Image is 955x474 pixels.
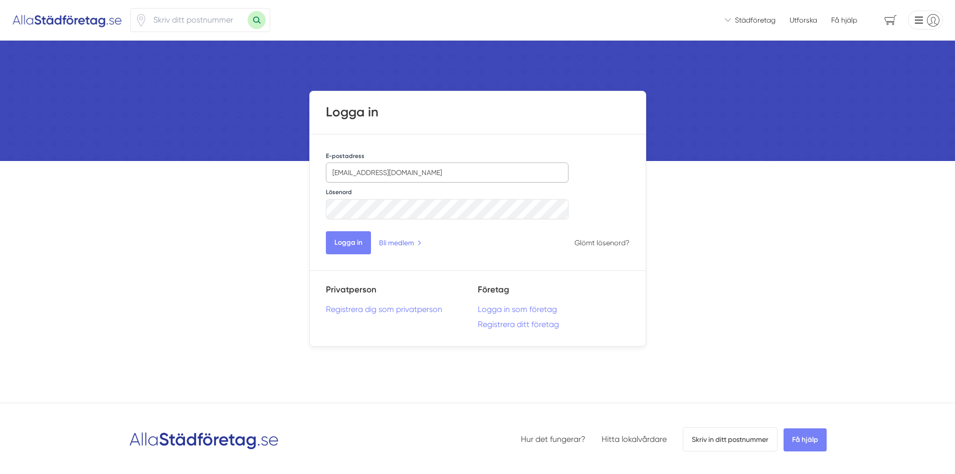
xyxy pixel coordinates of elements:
[379,237,422,248] a: Bli medlem
[326,163,569,183] input: Skriv din e-postadress...
[478,283,630,304] h5: Företag
[877,12,904,29] span: navigation-cart
[790,15,817,25] a: Utforska
[326,283,478,304] h5: Privatperson
[326,152,364,160] label: E-postadress
[326,103,630,121] h1: Logga in
[478,304,630,314] a: Logga in som företag
[248,11,266,29] button: Sök med postnummer
[602,434,667,444] a: Hitta lokalvårdare
[135,14,147,27] span: Klicka för att använda din position.
[12,12,122,28] img: Alla Städföretag
[521,434,586,444] a: Hur det fungerar?
[478,320,630,329] a: Registrera ditt företag
[326,188,352,196] label: Lösenord
[735,15,776,25] span: Städföretag
[326,304,478,314] a: Registrera dig som privatperson
[147,9,248,32] input: Skriv ditt postnummer
[135,14,147,27] svg: Pin / Karta
[784,428,827,451] span: Få hjälp
[683,427,778,451] span: Skriv in ditt postnummer
[831,15,857,25] span: Få hjälp
[575,239,630,247] a: Glömt lösenord?
[326,231,371,254] button: Logga in
[129,428,279,450] img: Logotyp Alla Städföretag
